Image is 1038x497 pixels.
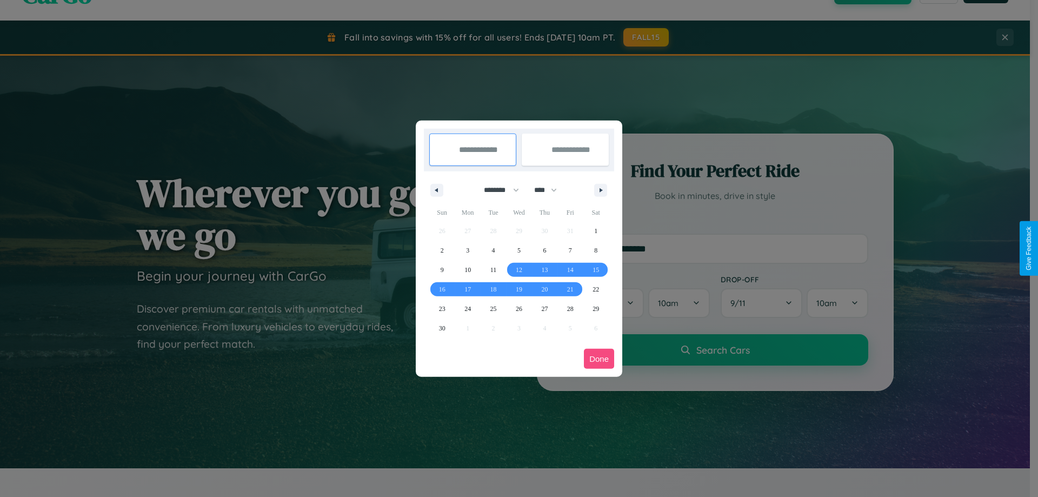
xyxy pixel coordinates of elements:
[490,280,497,299] span: 18
[541,280,548,299] span: 20
[429,204,455,221] span: Sun
[429,319,455,338] button: 30
[466,241,469,260] span: 3
[429,260,455,280] button: 9
[557,299,583,319] button: 28
[481,241,506,260] button: 4
[532,299,557,319] button: 27
[481,280,506,299] button: 18
[439,319,445,338] span: 30
[481,299,506,319] button: 25
[464,299,471,319] span: 24
[441,260,444,280] span: 9
[455,260,480,280] button: 10
[481,260,506,280] button: 11
[506,299,531,319] button: 26
[429,299,455,319] button: 23
[506,241,531,260] button: 5
[593,280,599,299] span: 22
[584,349,614,369] button: Done
[583,241,609,260] button: 8
[464,280,471,299] span: 17
[594,241,597,260] span: 8
[593,299,599,319] span: 29
[441,241,444,260] span: 2
[455,280,480,299] button: 17
[557,280,583,299] button: 21
[455,204,480,221] span: Mon
[567,260,574,280] span: 14
[455,241,480,260] button: 3
[583,221,609,241] button: 1
[516,280,522,299] span: 19
[583,280,609,299] button: 22
[481,204,506,221] span: Tue
[506,280,531,299] button: 19
[516,299,522,319] span: 26
[583,260,609,280] button: 15
[464,260,471,280] span: 10
[541,260,548,280] span: 13
[455,299,480,319] button: 24
[490,299,497,319] span: 25
[557,260,583,280] button: 14
[532,204,557,221] span: Thu
[532,280,557,299] button: 20
[583,204,609,221] span: Sat
[532,241,557,260] button: 6
[439,280,445,299] span: 16
[516,260,522,280] span: 12
[517,241,521,260] span: 5
[557,241,583,260] button: 7
[1025,227,1033,270] div: Give Feedback
[594,221,597,241] span: 1
[569,241,572,260] span: 7
[506,204,531,221] span: Wed
[429,280,455,299] button: 16
[543,241,546,260] span: 6
[506,260,531,280] button: 12
[541,299,548,319] span: 27
[567,299,574,319] span: 28
[567,280,574,299] span: 21
[532,260,557,280] button: 13
[439,299,445,319] span: 23
[593,260,599,280] span: 15
[490,260,497,280] span: 11
[492,241,495,260] span: 4
[557,204,583,221] span: Fri
[429,241,455,260] button: 2
[583,299,609,319] button: 29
